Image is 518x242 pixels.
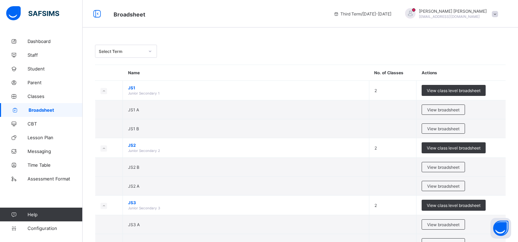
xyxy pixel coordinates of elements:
[427,165,459,170] span: View broadsheet
[128,148,160,153] span: Junior Secondary 2
[28,176,83,181] span: Assessment Format
[28,52,83,58] span: Staff
[6,6,59,21] img: safsims
[128,206,160,210] span: Junior Secondary 3
[422,85,486,90] a: View class level broadsheet
[28,162,83,168] span: Time Table
[28,80,83,85] span: Parent
[374,145,377,151] span: 2
[422,200,486,205] a: View class level broadsheet
[416,65,506,81] th: Actions
[374,88,377,93] span: 2
[422,181,465,186] a: View broadsheet
[422,104,465,110] a: View broadsheet
[427,203,480,208] span: View class level broadsheet
[28,135,83,140] span: Lesson Plan
[374,203,377,208] span: 2
[369,65,416,81] th: No. of Classes
[28,212,82,217] span: Help
[28,148,83,154] span: Messaging
[427,107,459,112] span: View broadsheet
[28,93,83,99] span: Classes
[419,14,480,19] span: [EMAIL_ADDRESS][DOMAIN_NAME]
[427,88,480,93] span: View class level broadsheet
[128,91,160,95] span: Junior Secondary 1
[128,126,139,131] span: JS1 B
[128,85,364,90] span: JS1
[422,142,486,147] a: View class level broadsheet
[99,49,144,54] div: Select Term
[427,145,480,151] span: View class level broadsheet
[128,222,140,227] span: JS3 A
[422,219,465,224] a: View broadsheet
[422,123,465,129] a: View broadsheet
[427,184,459,189] span: View broadsheet
[123,65,369,81] th: Name
[28,121,83,126] span: CBT
[490,218,511,239] button: Open asap
[28,38,83,44] span: Dashboard
[128,143,364,148] span: JS2
[419,9,487,14] span: [PERSON_NAME] [PERSON_NAME]
[29,107,83,113] span: Broadsheet
[128,107,139,112] span: JS1 A
[28,225,82,231] span: Configuration
[398,8,501,20] div: FrancisVICTOR
[427,126,459,131] span: View broadsheet
[128,184,139,189] span: JS2 A
[28,66,83,71] span: Student
[334,11,391,16] span: session/term information
[427,222,459,227] span: View broadsheet
[128,165,139,170] span: JS2 B
[422,162,465,167] a: View broadsheet
[114,11,145,18] span: Broadsheet
[128,200,364,205] span: JS3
